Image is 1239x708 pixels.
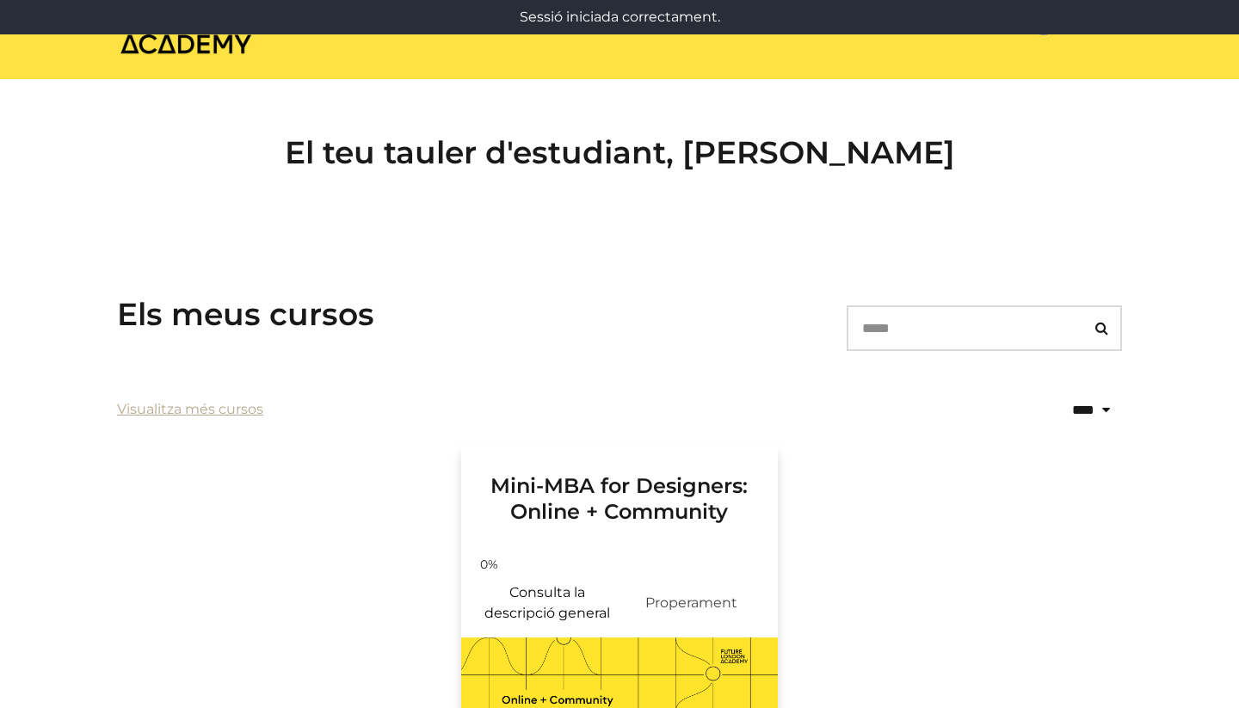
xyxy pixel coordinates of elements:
[619,582,764,624] span: Properament
[468,556,509,574] span: 0%
[7,7,1232,28] p: Sessió iniciada correctament.
[1008,388,1122,432] select: status
[117,134,1122,171] h2: El teu tauler d'estudiant, [PERSON_NAME]
[482,446,757,525] h3: Mini-MBA for Designers: Online + Community
[117,399,263,420] a: Visualitza més cursos
[117,296,374,333] h3: Els meus cursos
[475,582,619,624] a: Mini-MBA for Designers: Online + Community: Consulta la descripció general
